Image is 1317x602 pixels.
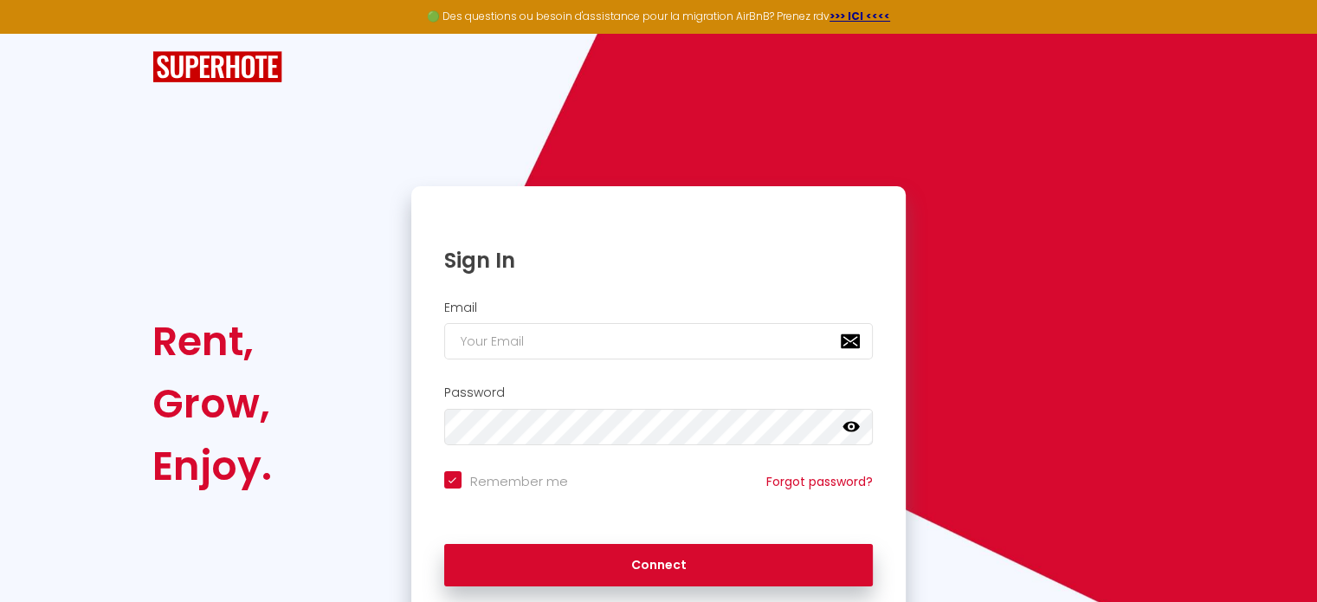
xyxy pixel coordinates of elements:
[152,435,272,497] div: Enjoy.
[444,247,874,274] h1: Sign In
[830,9,890,23] a: >>> ICI <<<<
[152,372,272,435] div: Grow,
[444,323,874,359] input: Your Email
[444,301,874,315] h2: Email
[152,51,282,83] img: SuperHote logo
[444,385,874,400] h2: Password
[152,310,272,372] div: Rent,
[444,544,874,587] button: Connect
[766,473,873,490] a: Forgot password?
